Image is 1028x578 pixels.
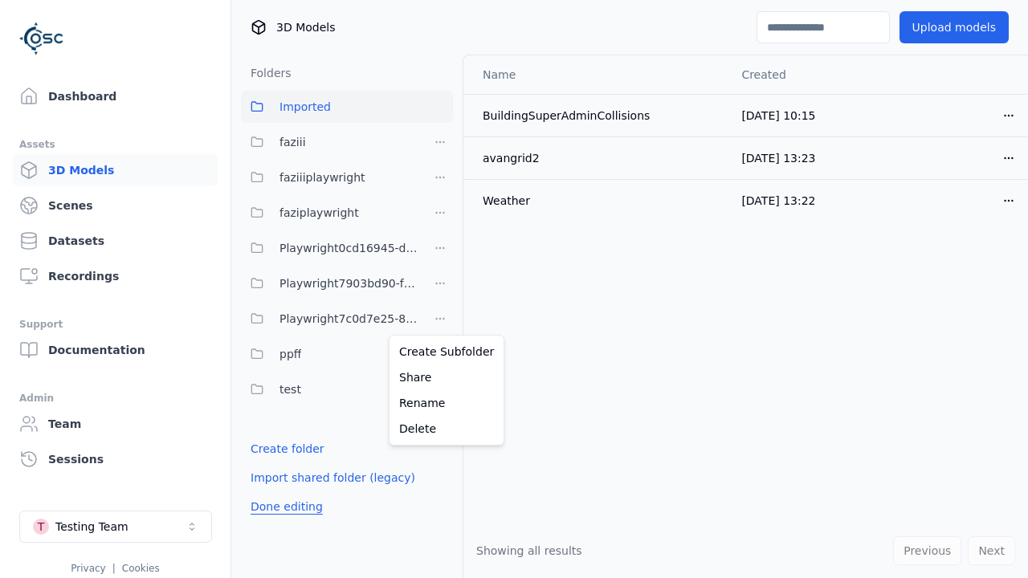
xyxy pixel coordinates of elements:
[393,339,500,364] a: Create Subfolder
[393,416,500,442] a: Delete
[393,390,500,416] a: Rename
[393,364,500,390] a: Share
